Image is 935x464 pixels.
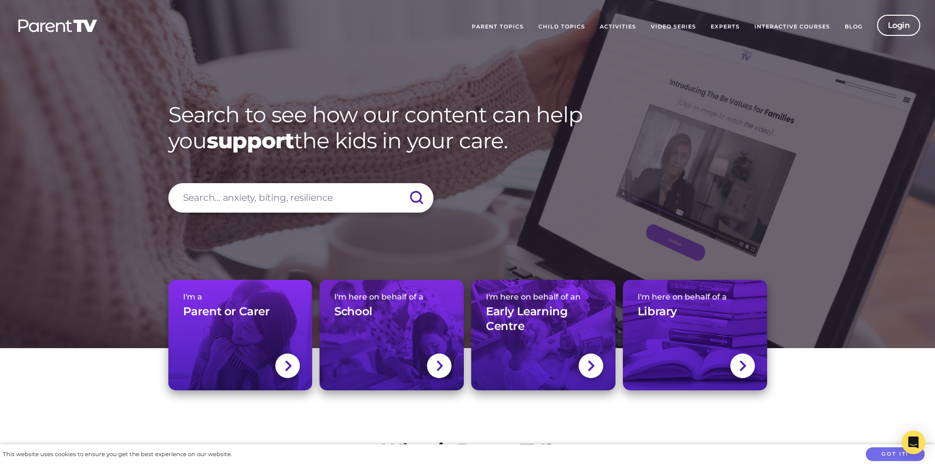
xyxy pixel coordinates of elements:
img: parenttv-logo-white.4c85aaf.svg [17,19,98,33]
img: svg+xml;base64,PHN2ZyBlbmFibGUtYmFja2dyb3VuZD0ibmV3IDAgMCAxNC44IDI1LjciIHZpZXdCb3g9IjAgMCAxNC44ID... [436,359,443,372]
img: svg+xml;base64,PHN2ZyBlbmFibGUtYmFja2dyb3VuZD0ibmV3IDAgMCAxNC44IDI1LjciIHZpZXdCb3g9IjAgMCAxNC44ID... [284,359,292,372]
input: Search... anxiety, biting, resilience [168,183,433,213]
a: Activities [592,15,643,39]
img: svg+xml;base64,PHN2ZyBlbmFibGUtYmFja2dyb3VuZD0ibmV3IDAgMCAxNC44IDI1LjciIHZpZXdCb3g9IjAgMCAxNC44ID... [587,359,594,372]
a: Experts [703,15,747,39]
a: I'm here on behalf of aLibrary [623,280,767,390]
h1: Search to see how our content can help you the kids in your care. [168,102,767,154]
a: Blog [837,15,870,39]
h3: Library [638,304,677,319]
span: I'm here on behalf of a [638,292,752,301]
h3: Parent or Carer [183,304,270,319]
a: I'm aParent or Carer [168,280,313,390]
a: I'm here on behalf of anEarly Learning Centre [471,280,615,390]
button: Got it! [866,447,925,462]
img: svg+xml;base64,PHN2ZyBlbmFibGUtYmFja2dyb3VuZD0ibmV3IDAgMCAxNC44IDI1LjciIHZpZXdCb3g9IjAgMCAxNC44ID... [739,359,746,372]
a: Parent Topics [464,15,531,39]
div: This website uses cookies to ensure you get the best experience on our website. [3,449,232,460]
span: I'm here on behalf of a [334,292,449,301]
a: Video Series [643,15,703,39]
input: Submit [399,183,433,213]
a: I'm here on behalf of aSchool [320,280,464,390]
span: I'm here on behalf of an [486,292,601,301]
div: Open Intercom Messenger [902,431,925,454]
a: Interactive Courses [747,15,837,39]
h3: Early Learning Centre [486,304,601,334]
h2: What is ParentTV? [284,439,652,462]
strong: support [207,127,294,154]
a: Login [877,15,921,36]
span: I'm a [183,292,298,301]
a: Child Topics [531,15,592,39]
h3: School [334,304,373,319]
